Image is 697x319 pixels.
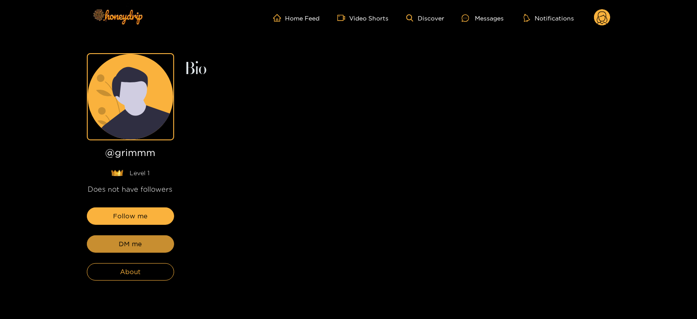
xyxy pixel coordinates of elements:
[119,239,142,249] span: DM me
[406,14,444,22] a: Discover
[87,263,174,281] button: About
[87,235,174,253] button: DM me
[113,211,148,221] span: Follow me
[337,14,350,22] span: video-camera
[462,13,504,23] div: Messages
[273,14,285,22] span: home
[337,14,389,22] a: Video Shorts
[185,62,611,77] h2: Bio
[120,267,141,277] span: About
[273,14,320,22] a: Home Feed
[87,184,174,194] div: Does not have followers
[87,147,174,162] h1: @ grimmm
[111,170,124,176] img: lavel grade
[130,169,150,177] span: Level 1
[521,14,577,22] button: Notifications
[87,207,174,225] button: Follow me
